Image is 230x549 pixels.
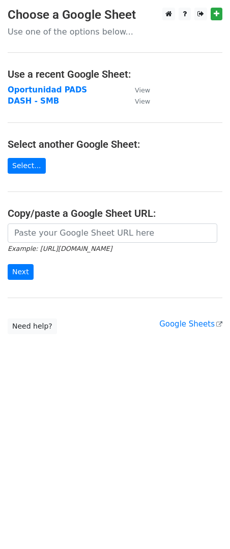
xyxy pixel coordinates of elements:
[8,138,222,150] h4: Select another Google Sheet:
[125,85,150,94] a: View
[135,98,150,105] small: View
[8,158,46,174] a: Select...
[8,264,34,280] input: Next
[8,207,222,219] h4: Copy/paste a Google Sheet URL:
[8,96,59,106] a: DASH - SMB
[125,96,150,106] a: View
[8,68,222,80] h4: Use a recent Google Sheet:
[8,8,222,22] h3: Choose a Google Sheet
[8,223,217,243] input: Paste your Google Sheet URL here
[159,319,222,329] a: Google Sheets
[135,86,150,94] small: View
[8,85,87,94] a: Oportunidad PADS
[8,318,57,334] a: Need help?
[8,245,112,252] small: Example: [URL][DOMAIN_NAME]
[8,26,222,37] p: Use one of the options below...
